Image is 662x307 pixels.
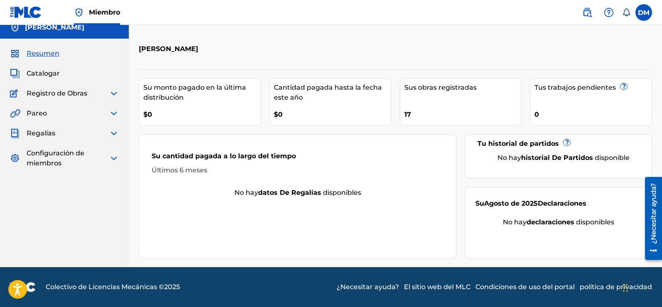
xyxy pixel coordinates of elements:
[274,111,283,118] font: $0
[27,89,87,97] font: Registro de Obras
[521,154,593,162] font: historial de partidos
[27,149,84,167] font: Configuración de miembros
[109,88,119,98] img: expandir
[534,111,539,118] font: 0
[635,4,652,21] div: Menú de usuario
[10,153,20,163] img: Configuración de miembros
[10,108,20,118] img: Pareo
[10,69,60,79] a: CatalogarCatalogar
[623,275,628,300] div: Arrastrar
[139,45,198,53] font: [PERSON_NAME]
[46,283,164,291] font: Colectivo de Licencias Mecánicas ©
[10,22,20,32] img: Cuentas
[580,283,652,291] font: política de privacidad
[582,7,592,17] img: buscar
[579,4,596,21] a: Búsqueda pública
[595,154,630,162] font: disponible
[109,153,119,163] img: expandir
[10,49,59,59] a: ResumenResumen
[258,189,321,196] font: datos de regalías
[164,283,180,291] font: 2025
[109,108,119,118] img: expandir
[25,22,84,32] h5: Daniel Minaya
[538,199,586,207] font: Declaraciones
[27,129,55,137] font: Regalías
[25,23,84,31] font: [PERSON_NAME]
[497,154,521,162] font: No hay
[527,218,574,226] font: declaraciones
[600,4,617,21] div: Ayuda
[565,138,569,146] font: ?
[74,7,84,17] img: Titular de los derechos superior
[503,218,527,226] font: No hay
[10,88,21,98] img: Registro de Obras
[143,84,246,101] font: Su monto pagado en la última distribución
[10,69,20,79] img: Catalogar
[27,69,60,77] font: Catalogar
[580,282,652,292] a: política de privacidad
[475,199,484,207] font: Su
[604,7,614,17] img: ayuda
[109,128,119,138] img: expandir
[404,84,477,91] font: Sus obras registradas
[274,84,382,101] font: Cantidad pagada hasta la fecha este año
[27,49,59,57] font: Resumen
[484,199,538,207] font: Agosto de 2025
[143,111,152,118] font: $0
[10,6,42,18] img: Logotipo del MLC
[10,128,20,138] img: Regalías
[89,8,120,16] font: Miembro
[534,84,616,91] font: Tus trabajos pendientes
[622,8,630,17] div: Notificaciones
[10,282,36,292] img: logo
[337,282,399,292] a: ¿Necesitar ayuda?
[10,49,20,59] img: Resumen
[152,166,207,174] font: Últimos 6 meses
[27,109,47,117] font: Pareo
[404,111,411,118] font: 17
[475,282,575,292] a: Condiciones de uso del portal
[337,283,399,291] font: ¿Necesitar ayuda?
[323,189,361,196] font: disponibles
[152,152,296,160] font: Su cantidad pagada a lo largo del tiempo
[477,140,559,147] font: Tu historial de partidos
[576,218,614,226] font: disponibles
[404,283,470,291] font: El sitio web del MLC
[475,283,575,291] font: Condiciones de uso del portal
[620,267,662,307] iframe: Widget de chat
[404,282,470,292] a: El sitio web del MLC
[234,189,258,196] font: No hay
[622,82,626,90] font: ?
[639,174,662,263] iframe: Centro de recursos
